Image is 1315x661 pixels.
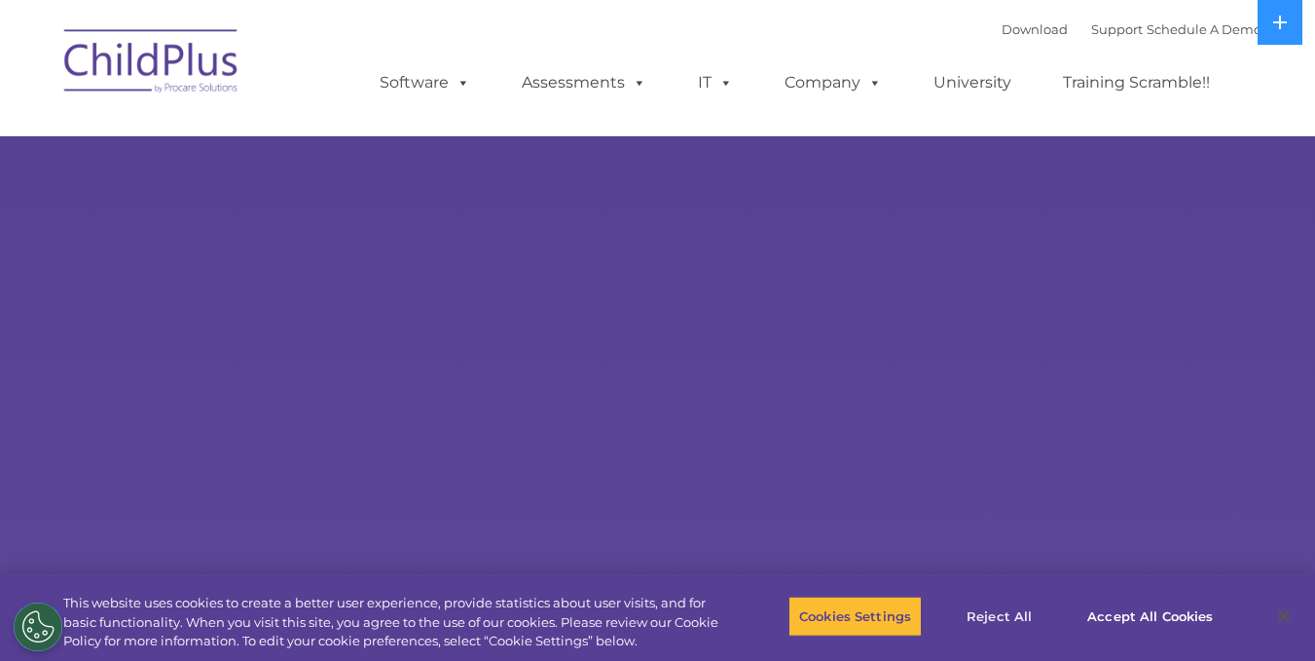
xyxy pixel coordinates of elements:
[1077,596,1224,637] button: Accept All Cookies
[1262,595,1305,638] button: Close
[914,63,1031,102] a: University
[55,16,249,113] img: ChildPlus by Procare Solutions
[360,63,490,102] a: Software
[14,603,62,651] button: Cookies Settings
[1043,63,1229,102] a: Training Scramble!!
[678,63,752,102] a: IT
[271,129,330,143] span: Last name
[938,596,1060,637] button: Reject All
[765,63,901,102] a: Company
[271,208,353,223] span: Phone number
[1002,21,1068,37] a: Download
[1002,21,1261,37] font: |
[1091,21,1143,37] a: Support
[63,594,723,651] div: This website uses cookies to create a better user experience, provide statistics about user visit...
[1147,21,1261,37] a: Schedule A Demo
[502,63,666,102] a: Assessments
[788,596,922,637] button: Cookies Settings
